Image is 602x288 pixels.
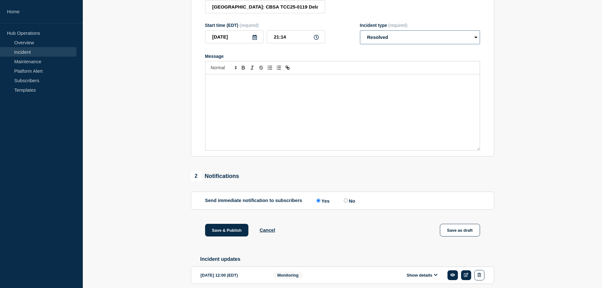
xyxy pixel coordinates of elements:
input: Yes [316,199,320,203]
button: Save & Publish [205,224,249,236]
button: Toggle ordered list [265,64,274,71]
input: HH:MM [267,30,325,43]
div: Start time (EDT) [205,23,325,28]
select: Incident type [360,30,480,44]
div: Message [205,54,480,59]
p: Send immediate notification to subscribers [205,198,302,204]
input: Title [205,0,325,13]
button: Toggle italic text [248,64,257,71]
button: Toggle strikethrough text [257,64,265,71]
span: (required) [388,23,408,28]
label: No [342,198,355,204]
label: Yes [315,198,330,204]
button: Cancel [259,227,275,233]
h2: Incident updates [200,256,494,262]
button: Save as draft [440,224,480,236]
button: Toggle bold text [239,64,248,71]
input: No [344,199,348,203]
div: [DATE] 12:00 (EDT) [201,270,264,280]
span: 2 [191,171,202,181]
div: Message [205,74,480,150]
div: Incident type [360,23,480,28]
button: Toggle bulleted list [274,64,283,71]
span: (required) [240,23,259,28]
button: Show details [405,273,440,278]
div: Notifications [191,171,239,181]
span: Monitoring [273,272,303,279]
button: Toggle link [283,64,292,71]
div: Send immediate notification to subscribers [205,198,480,204]
span: Font size [208,64,239,71]
input: YYYY-MM-DD [205,30,264,43]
